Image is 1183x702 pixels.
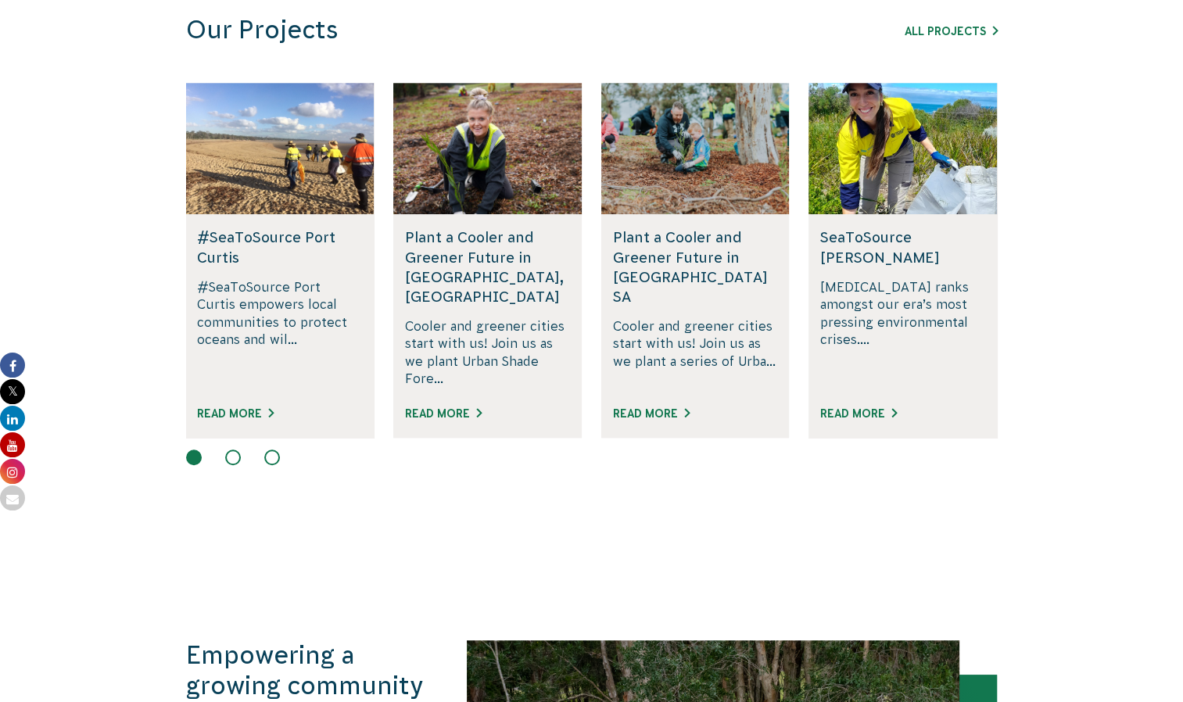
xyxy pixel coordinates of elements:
a: Read More [613,407,690,420]
a: Read More [820,407,897,420]
h3: Our Projects [186,15,787,45]
h5: SeaToSource [PERSON_NAME] [820,227,985,267]
p: #SeaToSource Port Curtis empowers local communities to protect oceans and wil... [197,278,362,388]
a: Read More [197,407,274,420]
p: [MEDICAL_DATA] ranks amongst our era’s most pressing environmental crises.... [820,278,985,388]
h5: Plant a Cooler and Greener Future in [GEOGRAPHIC_DATA] SA [613,227,778,306]
h5: Plant a Cooler and Greener Future in [GEOGRAPHIC_DATA], [GEOGRAPHIC_DATA] [405,227,570,306]
h5: #SeaToSource Port Curtis [197,227,362,267]
a: All Projects [905,25,998,38]
p: Cooler and greener cities start with us! Join us as we plant a series of Urba... [613,317,778,388]
p: Cooler and greener cities start with us! Join us as we plant Urban Shade Fore... [405,317,570,388]
a: Read More [405,407,482,420]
